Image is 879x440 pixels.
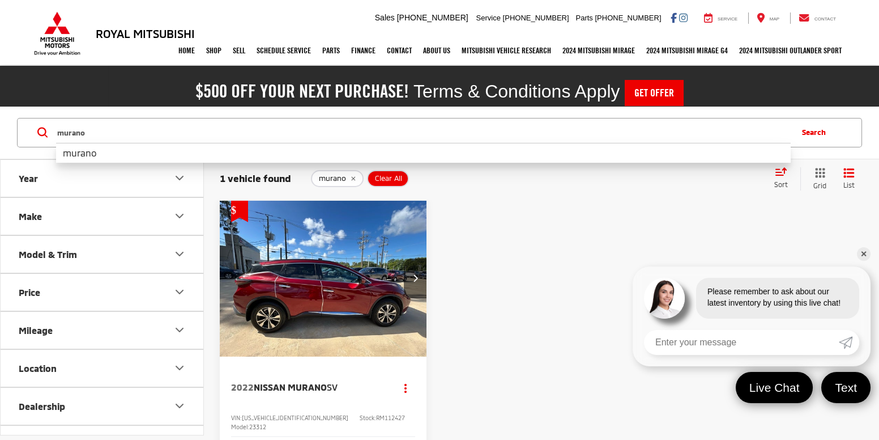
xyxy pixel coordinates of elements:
[19,211,42,222] div: Make
[19,325,53,336] div: Mileage
[397,13,468,22] span: [PHONE_NUMBER]
[249,424,266,430] span: 23312
[476,14,501,22] span: Service
[231,381,384,394] a: 2022Nissan MuranoSV
[56,143,791,163] li: murano
[1,312,204,349] button: MileageMileage
[791,119,842,147] button: Search
[829,380,863,395] span: Text
[770,16,779,22] span: Map
[173,171,186,185] div: Year
[1,388,204,425] button: DealershipDealership
[227,36,251,65] a: Sell
[195,83,409,99] h2: $500 off your next purchase!
[814,16,836,22] span: Contact
[641,36,733,65] a: 2024 Mitsubishi Mirage G4
[375,13,395,22] span: Sales
[19,249,77,260] div: Model & Trim
[327,382,338,392] span: SV
[231,414,242,421] span: VIN:
[718,16,737,22] span: Service
[671,13,677,22] a: Facebook: Click to visit our Facebook page
[19,363,57,374] div: Location
[19,173,38,184] div: Year
[173,323,186,337] div: Mileage
[376,414,405,421] span: RM112427
[219,201,428,357] div: 2022 Nissan Murano SV 0
[375,174,402,183] span: Clear All
[381,36,417,65] a: Contact
[696,278,859,319] div: Please remember to ask about our latest inventory by using this live chat!
[644,330,839,355] input: Enter your message
[242,414,348,421] span: [US_VEHICLE_IDENTIFICATION_NUMBER]
[317,36,345,65] a: Parts: Opens in a new tab
[395,378,415,397] button: Actions
[19,287,40,298] div: Price
[173,399,186,413] div: Dealership
[345,36,381,65] a: Finance
[254,382,327,392] span: Nissan Murano
[774,180,788,188] span: Sort
[219,201,428,357] img: 2022 Nissan Murano SV
[625,80,684,106] a: Get Offer
[456,36,557,65] a: Mitsubishi Vehicle Research
[220,172,291,184] span: 1 vehicle found
[404,259,426,298] button: Next image
[219,201,428,357] a: 2022 Nissan Murano SV2022 Nissan Murano SV2022 Nissan Murano SV2022 Nissan Murano SV
[19,401,65,412] div: Dealership
[173,36,200,65] a: Home
[733,36,847,65] a: 2024 Mitsubishi Outlander SPORT
[173,361,186,375] div: Location
[695,12,746,24] a: Service
[821,372,871,403] a: Text
[367,170,409,187] button: Clear All
[503,14,569,22] span: [PHONE_NUMBER]
[736,372,813,403] a: Live Chat
[173,209,186,223] div: Make
[231,201,248,222] span: Get Price Drop Alert
[744,380,805,395] span: Live Chat
[404,383,407,392] span: dropdown dots
[319,174,346,183] span: murano
[1,160,204,197] button: YearYear
[251,36,317,65] a: Schedule Service: Opens in a new tab
[835,167,863,191] button: List View
[1,198,204,235] button: MakeMake
[800,167,835,191] button: Grid View
[231,382,254,392] span: 2022
[839,330,859,355] a: Submit
[173,247,186,261] div: Model & Trim
[32,11,83,56] img: Mitsubishi
[644,278,685,319] img: Agent profile photo
[1,274,204,311] button: PricePrice
[231,424,249,430] span: Model:
[360,414,376,421] span: Stock:
[790,12,844,24] a: Contact
[748,12,788,24] a: Map
[96,27,195,40] h3: Royal Mitsubishi
[843,180,855,190] span: List
[56,119,791,146] input: Search by Make, Model, or Keyword
[417,36,456,65] a: About Us
[575,14,592,22] span: Parts
[413,81,620,101] span: Terms & Conditions Apply
[1,236,204,273] button: Model & TrimModel & Trim
[595,14,661,22] span: [PHONE_NUMBER]
[813,181,826,191] span: Grid
[769,167,800,190] button: Select sort value
[679,13,688,22] a: Instagram: Click to visit our Instagram page
[557,36,641,65] a: 2024 Mitsubishi Mirage
[200,36,227,65] a: Shop
[311,170,364,187] button: remove murano
[1,350,204,387] button: LocationLocation
[173,285,186,299] div: Price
